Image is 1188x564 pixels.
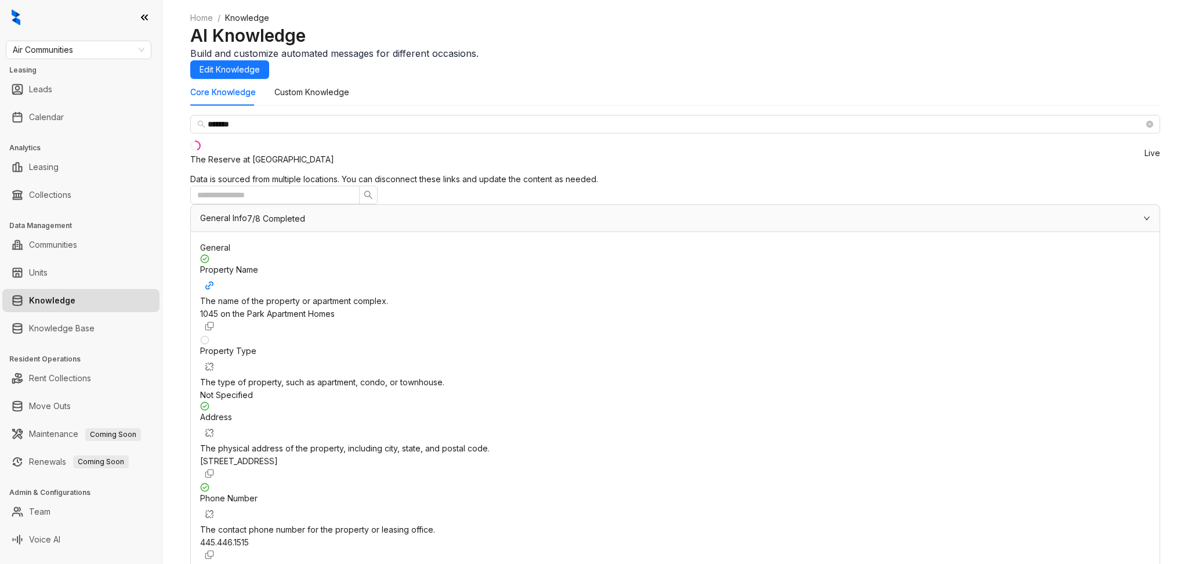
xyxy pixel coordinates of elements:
[191,205,1160,232] div: General Info7/8 Completed
[85,428,141,441] span: Coming Soon
[190,60,269,79] button: Edit Knowledge
[364,190,373,200] span: search
[200,345,1150,376] div: Property Type
[200,243,230,252] span: General
[200,442,1150,455] div: The physical address of the property, including city, state, and postal code.
[29,233,77,256] a: Communities
[190,173,1160,186] div: Data is sourced from multiple locations. You can disconnect these links and update the content as...
[9,220,162,231] h3: Data Management
[1146,121,1153,128] span: close-circle
[73,455,129,468] span: Coming Soon
[2,450,160,473] li: Renewals
[29,528,60,551] a: Voice AI
[200,263,1150,295] div: Property Name
[29,395,71,418] a: Move Outs
[29,106,64,129] a: Calendar
[2,367,160,390] li: Rent Collections
[2,106,160,129] li: Calendar
[200,537,249,547] span: 445.446.1515
[188,12,215,24] a: Home
[200,523,1150,536] div: The contact phone number for the property or leasing office.
[29,78,52,101] a: Leads
[29,367,91,390] a: Rent Collections
[13,41,144,59] span: Air Communities
[200,295,1150,308] div: The name of the property or apartment complex.
[9,65,162,75] h3: Leasing
[1144,149,1160,157] span: Live
[225,13,269,23] span: Knowledge
[9,487,162,498] h3: Admin & Configurations
[200,455,1150,468] div: [STREET_ADDRESS]
[2,233,160,256] li: Communities
[2,528,160,551] li: Voice AI
[200,309,335,319] span: 1045 on the Park Apartment Homes
[247,215,305,223] span: 7/8 Completed
[190,153,334,166] div: The Reserve at [GEOGRAPHIC_DATA]
[2,500,160,523] li: Team
[190,46,1160,60] div: Build and customize automated messages for different occasions.
[9,354,162,364] h3: Resident Operations
[2,422,160,446] li: Maintenance
[200,389,1150,402] div: Not Specified
[274,86,349,99] div: Custom Knowledge
[2,156,160,179] li: Leasing
[2,183,160,207] li: Collections
[29,500,50,523] a: Team
[2,317,160,340] li: Knowledge Base
[200,63,260,76] span: Edit Knowledge
[197,120,205,128] span: search
[190,86,256,99] div: Core Knowledge
[29,289,75,312] a: Knowledge
[190,24,1160,46] h2: AI Knowledge
[29,183,71,207] a: Collections
[2,78,160,101] li: Leads
[29,450,129,473] a: RenewalsComing Soon
[2,395,160,418] li: Move Outs
[2,261,160,284] li: Units
[2,289,160,312] li: Knowledge
[12,9,20,26] img: logo
[200,411,1150,442] div: Address
[1143,215,1150,222] span: expanded
[200,376,1150,389] div: The type of property, such as apartment, condo, or townhouse.
[9,143,162,153] h3: Analytics
[200,213,247,223] span: General Info
[29,156,59,179] a: Leasing
[200,492,1150,523] div: Phone Number
[29,317,95,340] a: Knowledge Base
[29,261,48,284] a: Units
[218,12,220,24] li: /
